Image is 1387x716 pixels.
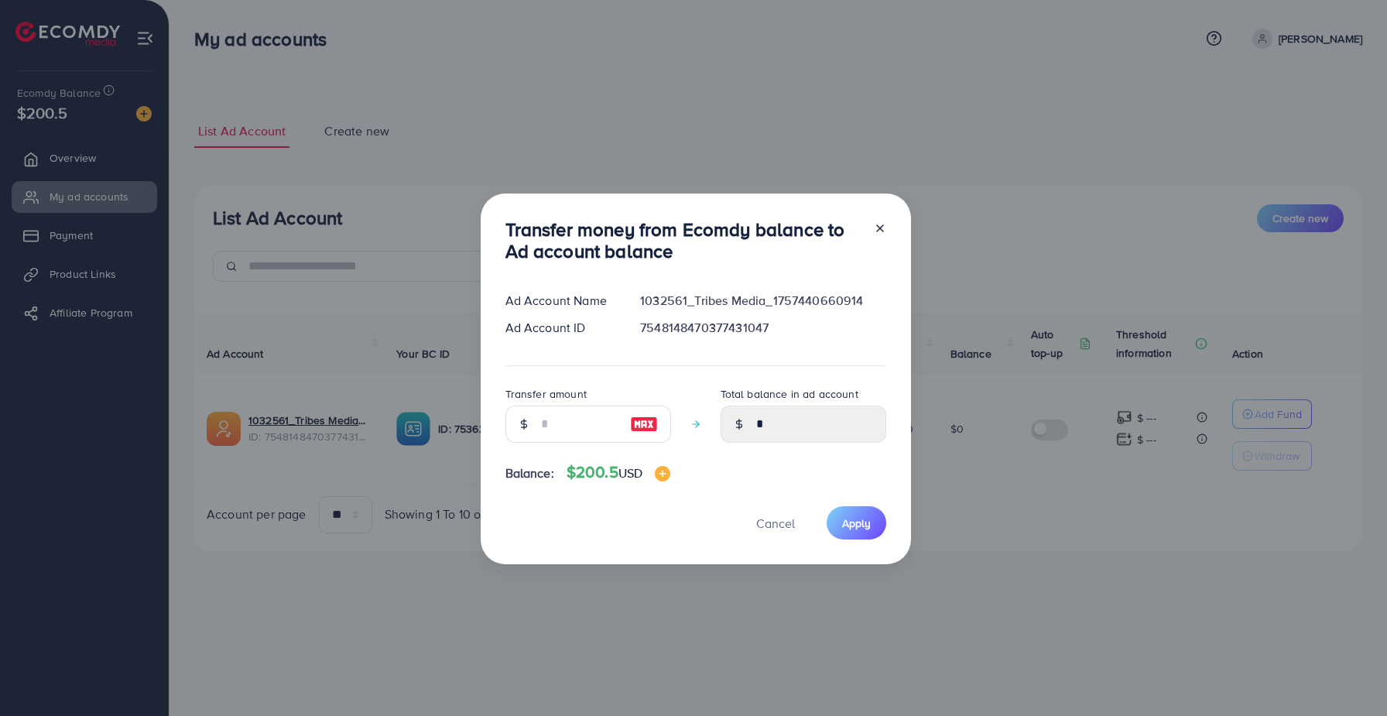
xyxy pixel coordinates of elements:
[567,463,670,482] h4: $200.5
[655,466,670,481] img: image
[505,386,587,402] label: Transfer amount
[756,515,795,532] span: Cancel
[721,386,858,402] label: Total balance in ad account
[827,506,886,540] button: Apply
[505,218,861,263] h3: Transfer money from Ecomdy balance to Ad account balance
[842,516,871,531] span: Apply
[628,319,898,337] div: 7548148470377431047
[628,292,898,310] div: 1032561_Tribes Media_1757440660914
[493,292,628,310] div: Ad Account Name
[493,319,628,337] div: Ad Account ID
[737,506,814,540] button: Cancel
[618,464,642,481] span: USD
[505,464,554,482] span: Balance:
[630,415,658,433] img: image
[1321,646,1375,704] iframe: Chat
